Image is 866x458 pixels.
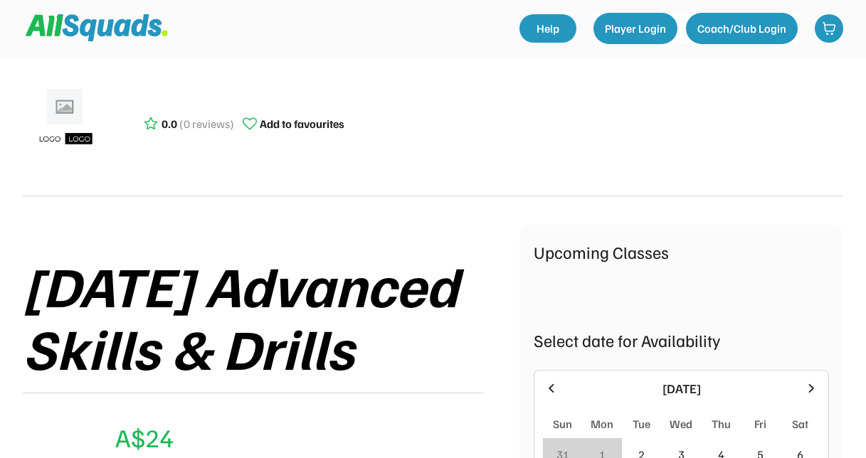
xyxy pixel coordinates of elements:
div: Thu [712,415,731,432]
img: ui-kit-placeholders-product-5_1200x.webp [30,84,101,155]
div: Fri [754,415,766,432]
img: shopping-cart-01%20%281%29.svg [822,21,836,36]
div: Add to favourites [260,115,344,132]
button: Coach/Club Login [686,13,798,44]
button: Player Login [593,13,677,44]
div: Tue [633,415,650,432]
div: Sat [792,415,808,432]
div: Wed [670,415,692,432]
div: Select date for Availability [534,327,829,353]
div: [DATE] Advanced Skills & Drills [23,253,519,378]
img: yH5BAEAAAAALAAAAAABAAEAAAIBRAA7 [23,417,57,451]
div: A$24 [115,418,174,457]
div: Upcoming Classes [534,239,829,265]
img: Squad%20Logo.svg [26,14,168,41]
div: Sun [553,415,572,432]
div: 0.0 [162,115,177,132]
div: (0 reviews) [179,115,234,132]
div: Mon [591,415,613,432]
a: Help [519,14,576,43]
div: [DATE] [567,379,796,398]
